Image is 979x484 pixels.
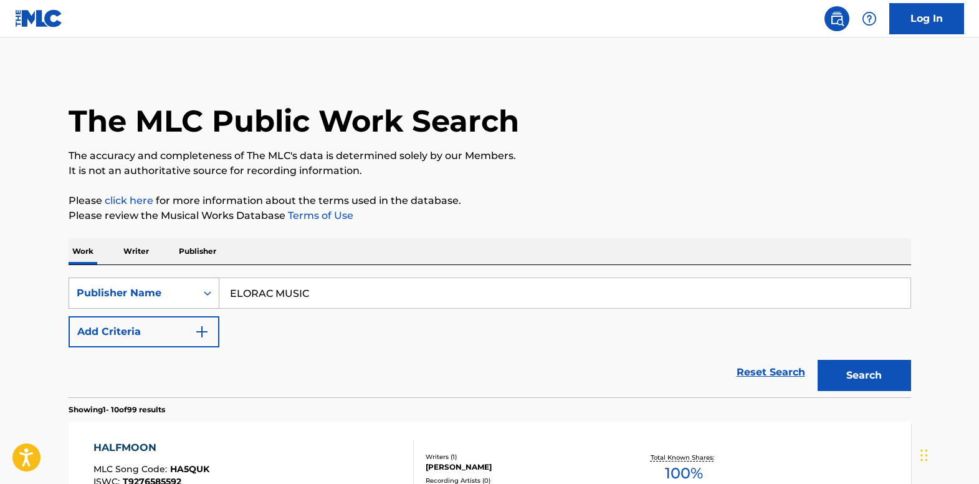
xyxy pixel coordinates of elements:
span: HA5QUK [170,463,209,475]
div: Writers ( 1 ) [426,452,614,462]
a: click here [105,195,153,206]
a: Public Search [824,6,849,31]
p: Total Known Shares: [651,453,717,462]
p: Please review the Musical Works Database [69,208,911,223]
div: HALFMOON [93,440,209,455]
p: Writer [120,238,153,264]
div: Drag [920,437,928,474]
h1: The MLC Public Work Search [69,102,519,140]
div: [PERSON_NAME] [426,462,614,473]
a: Log In [889,3,964,34]
a: Terms of Use [285,210,353,221]
p: Publisher [175,238,220,264]
p: It is not an authoritative source for recording information. [69,163,911,178]
button: Add Criteria [69,316,219,347]
p: Work [69,238,97,264]
button: Search [818,360,911,391]
a: Reset Search [730,359,811,386]
form: Search Form [69,278,911,397]
iframe: Chat Widget [917,424,979,484]
img: 9d2ae6d4665cec9f34b9.svg [194,324,209,339]
img: MLC Logo [15,9,63,27]
p: The accuracy and completeness of The MLC's data is determined solely by our Members. [69,148,911,163]
p: Please for more information about the terms used in the database. [69,193,911,208]
img: help [862,11,877,26]
p: Showing 1 - 10 of 99 results [69,404,165,415]
div: Publisher Name [77,286,189,301]
span: MLC Song Code : [93,463,170,475]
div: Help [857,6,882,31]
img: search [829,11,844,26]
